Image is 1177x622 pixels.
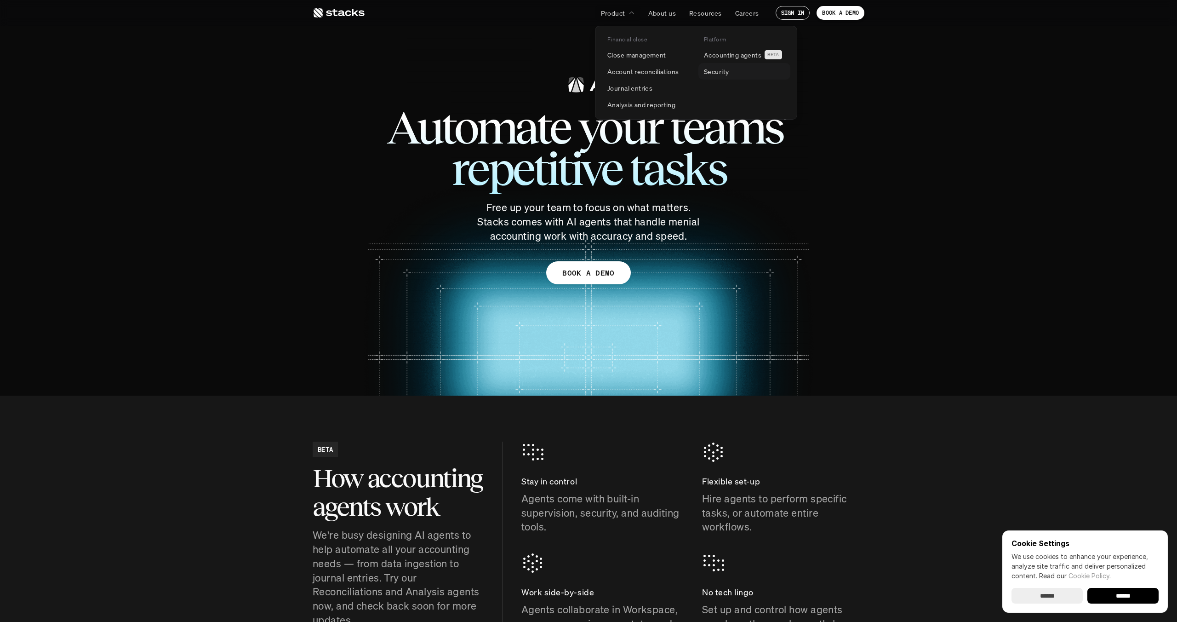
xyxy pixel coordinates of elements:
p: Analysis and reporting [607,100,675,109]
p: BOOK A DEMO [822,10,859,16]
a: Cookie Policy [1068,572,1109,580]
p: BOOK A DEMO [562,266,615,280]
a: SIGN IN [776,6,810,20]
a: Analysis and reporting [602,96,694,113]
p: Flexible set-up [702,475,864,488]
p: Free up your team to focus on what matters. Stacks comes with AI agents that handle menial accoun... [474,201,703,243]
a: Close management [602,46,694,63]
p: Close management [607,50,666,60]
a: Security [698,63,790,80]
a: BOOK A DEMO [546,261,631,284]
p: Platform [704,36,726,43]
p: SIGN IN [781,10,805,16]
a: About us [643,5,681,21]
p: Careers [735,8,759,18]
p: Account reconciliations [607,67,679,76]
p: About us [648,8,676,18]
span: Automate your teams’ repetitive tasks [349,98,828,199]
a: Accounting agentsBETA [698,46,790,63]
a: Careers [730,5,765,21]
p: Journal entries [607,83,652,93]
h2: BETA [318,444,333,454]
p: Resources [689,8,722,18]
p: Accounting agents [704,50,761,60]
span: Read our . [1039,572,1111,580]
p: We use cookies to enhance your experience, analyze site traffic and deliver personalized content. [1011,552,1159,581]
p: Hire agents to perform specific tasks, or automate entire workflows. [702,492,864,534]
p: No tech lingo [702,586,864,599]
p: Cookie Settings [1011,540,1159,547]
p: Financial close [607,36,647,43]
a: Resources [684,5,727,21]
p: Product [601,8,625,18]
p: Security [704,67,729,76]
a: Journal entries [602,80,694,96]
a: Privacy Policy [109,175,149,182]
p: Agents come with built-in supervision, security, and auditing tools. [521,492,684,534]
a: BOOK A DEMO [817,6,864,20]
a: Account reconciliations [602,63,694,80]
h2: How accounting agents work [313,464,484,521]
p: Stay in control [521,475,684,488]
p: Work side-by-side [521,586,684,599]
h2: BETA [767,52,779,58]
